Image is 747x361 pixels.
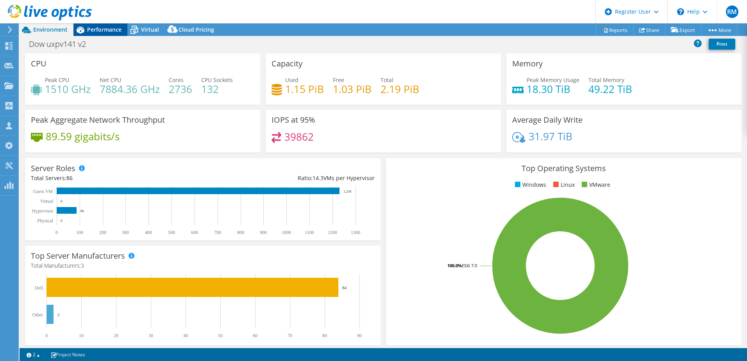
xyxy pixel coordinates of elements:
text: 40 [183,333,188,338]
text: 500 [168,230,175,235]
li: Linux [551,180,575,189]
span: 14.3 [313,174,323,182]
div: Total Servers: [31,174,203,182]
h4: 1510 GHz [45,85,91,93]
h4: 89.59 gigabits/s [46,132,120,141]
span: Environment [33,26,68,33]
h4: 1.03 PiB [333,85,372,93]
h4: 39862 [284,132,314,141]
a: 2 [21,350,45,359]
tspan: ESXi 7.0 [462,263,477,268]
span: Net CPU [100,76,121,84]
text: 30 [148,333,153,338]
h4: 18.30 TiB [527,85,579,93]
text: 800 [237,230,244,235]
text: 100 [76,230,83,235]
h4: 31.97 TiB [529,132,572,141]
text: 70 [288,333,292,338]
a: Project Notes [45,350,91,359]
a: More [701,24,737,36]
h3: Average Daily Write [512,116,583,124]
h3: Memory [512,59,543,68]
a: Print [709,39,735,50]
span: CPU Sockets [201,76,233,84]
text: Physical [37,218,53,223]
a: Share [633,24,665,36]
h3: Top Operating Systems [392,164,736,173]
text: 80 [322,333,327,338]
text: 60 [253,333,257,338]
text: 2 [57,312,60,317]
h3: Peak Aggregate Network Throughput [31,116,165,124]
text: 700 [214,230,221,235]
text: Other [32,312,43,318]
span: Cloud Pricing [179,26,214,33]
a: Export [665,24,701,36]
span: Total [381,76,393,84]
li: VMware [580,180,610,189]
h3: IOPS at 95% [272,116,315,124]
text: Hypervisor [32,208,53,214]
li: Windows [513,180,546,189]
text: 1000 [282,230,291,235]
h4: 132 [201,85,233,93]
text: Guest VM [33,189,53,194]
h4: 2736 [169,85,192,93]
span: 86 [66,174,73,182]
text: 20 [114,333,118,338]
div: Ratio: VMs per Hypervisor [203,174,375,182]
text: 0 [55,230,58,235]
text: 90 [357,333,362,338]
h4: 7884.36 GHz [100,85,160,93]
text: 50 [218,333,223,338]
span: Free [333,76,344,84]
text: 1300 [351,230,360,235]
text: 200 [99,230,106,235]
h4: Total Manufacturers: [31,261,375,270]
span: Total Memory [588,76,624,84]
a: Reports [596,24,634,36]
text: Virtual [40,198,54,204]
span: RM [726,5,738,18]
span: Used [285,76,298,84]
text: 10 [79,333,84,338]
text: 1,230 [343,189,352,193]
text: 300 [122,230,129,235]
text: 0 [61,199,63,203]
h1: Dow uxpv141 v2 [25,40,98,48]
tspan: 100.0% [447,263,462,268]
text: 900 [260,230,267,235]
span: 3 [81,262,84,269]
text: 0 [45,333,48,338]
text: 0 [61,219,63,223]
span: Cores [169,76,184,84]
text: 600 [191,230,198,235]
span: Peak Memory Usage [527,76,579,84]
span: Performance [87,26,122,33]
text: 84 [342,285,347,290]
h3: CPU [31,59,46,68]
text: 1200 [328,230,337,235]
text: 400 [145,230,152,235]
h4: 49.22 TiB [588,85,632,93]
h3: Top Server Manufacturers [31,252,125,260]
text: 86 [80,209,84,213]
h3: Server Roles [31,164,75,173]
h3: Capacity [272,59,302,68]
span: Virtual [141,26,159,33]
h4: 1.15 PiB [285,85,324,93]
text: 1100 [305,230,314,235]
svg: \n [677,8,684,15]
text: Dell [35,285,43,291]
h4: 2.19 PiB [381,85,419,93]
span: Peak CPU [45,76,69,84]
